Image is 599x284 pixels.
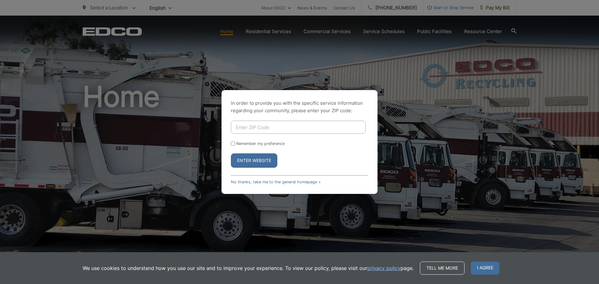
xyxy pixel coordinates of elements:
[231,180,321,184] a: No thanks, take me to the general homepage >
[83,264,414,272] p: We use cookies to understand how you use our site and to improve your experience. To view our pol...
[231,153,277,168] button: Enter Website
[471,262,499,275] span: I agree
[236,141,285,146] label: Remember my preference
[231,121,366,134] input: Enter ZIP Code
[231,99,368,114] p: In order to provide you with the specific service information regarding your community, please en...
[420,262,465,275] a: Tell me more
[367,264,401,272] a: privacy policy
